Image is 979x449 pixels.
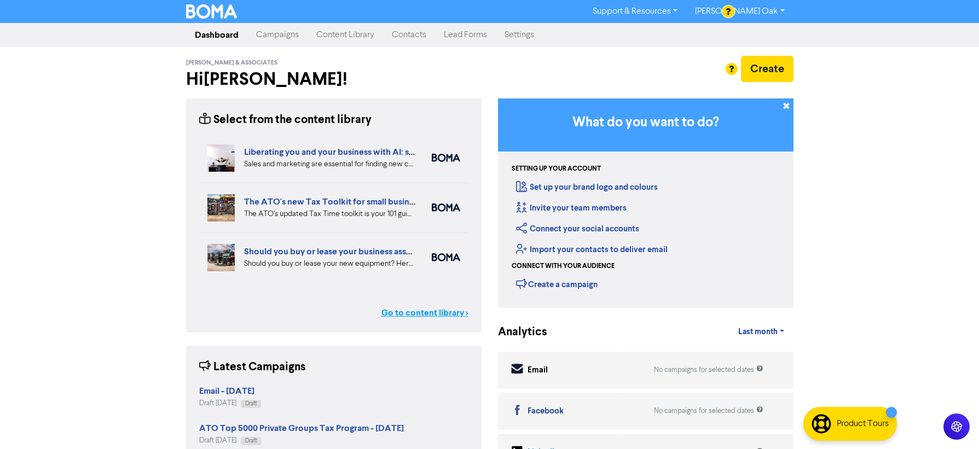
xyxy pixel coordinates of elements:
[432,154,460,162] img: boma
[516,182,658,193] a: Set up your brand logo and colours
[199,112,372,129] div: Select from the content library
[244,196,453,207] a: The ATO's new Tax Toolkit for small business owners
[498,98,793,308] div: Getting Started in BOMA
[244,159,415,170] div: Sales and marketing are essential for finding new customers but eat into your business time. We e...
[729,321,793,343] a: Last month
[199,359,306,376] div: Latest Campaigns
[654,406,763,416] div: No campaigns for selected dates
[654,365,763,375] div: No campaigns for selected dates
[381,306,468,319] a: Go to content library >
[738,327,778,337] span: Last month
[199,423,404,434] strong: ATO Top 5000 Private Groups Tax Program - [DATE]
[512,261,615,271] div: Connect with your audience
[245,401,257,406] span: Draft
[924,396,979,449] iframe: Chat Widget
[432,253,460,261] img: boma_accounting
[247,24,308,46] a: Campaigns
[514,115,777,131] h3: What do you want to do?
[432,203,460,212] img: boma
[383,24,435,46] a: Contacts
[516,203,627,213] a: Invite your team members
[244,147,482,158] a: Liberating you and your business with AI: sales and marketing
[741,56,793,82] button: Create
[244,246,422,257] a: Should you buy or lease your business assets?
[186,4,237,19] img: BOMA Logo
[199,387,254,396] a: Email - [DATE]
[528,364,548,377] div: Email
[186,69,482,90] h2: Hi [PERSON_NAME] !
[199,424,404,433] a: ATO Top 5000 Private Groups Tax Program - [DATE]
[244,208,415,220] div: The ATO’s updated Tax Time toolkit is your 101 guide to business taxes. We’ve summarised the key ...
[199,398,261,409] div: Draft [DATE]
[512,164,601,174] div: Setting up your account
[528,405,564,418] div: Facebook
[199,435,404,446] div: Draft [DATE]
[244,258,415,270] div: Should you buy or lease your new equipment? Here are some pros and cons of each. We also can revi...
[686,3,793,20] a: [PERSON_NAME] Oak
[308,24,383,46] a: Content Library
[584,3,686,20] a: Support & Resources
[186,59,277,67] span: [PERSON_NAME] & Associates
[199,386,254,396] strong: Email - [DATE]
[245,438,257,444] span: Draft
[516,244,668,255] a: Import your contacts to deliver email
[498,324,534,341] div: Analytics
[516,224,639,234] a: Connect your social accounts
[496,24,543,46] a: Settings
[516,276,598,292] div: Create a campaign
[186,24,247,46] a: Dashboard
[435,24,496,46] a: Lead Forms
